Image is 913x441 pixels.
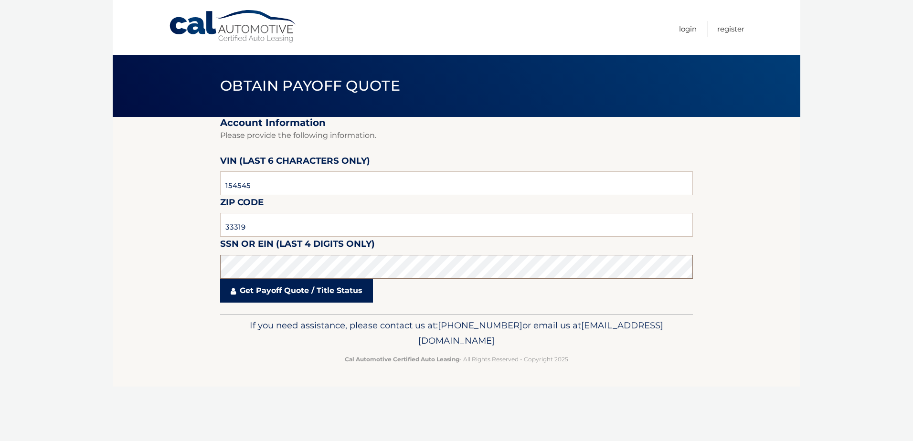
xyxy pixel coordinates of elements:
p: If you need assistance, please contact us at: or email us at [226,318,687,348]
a: Register [717,21,744,37]
span: [PHONE_NUMBER] [438,320,522,331]
span: Obtain Payoff Quote [220,77,400,94]
label: Zip Code [220,195,264,213]
p: Please provide the following information. [220,129,693,142]
a: Login [679,21,697,37]
h2: Account Information [220,117,693,129]
a: Get Payoff Quote / Title Status [220,279,373,303]
label: VIN (last 6 characters only) [220,154,370,171]
a: Cal Automotive [169,10,297,43]
label: SSN or EIN (last 4 digits only) [220,237,375,254]
p: - All Rights Reserved - Copyright 2025 [226,354,687,364]
strong: Cal Automotive Certified Auto Leasing [345,356,459,363]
